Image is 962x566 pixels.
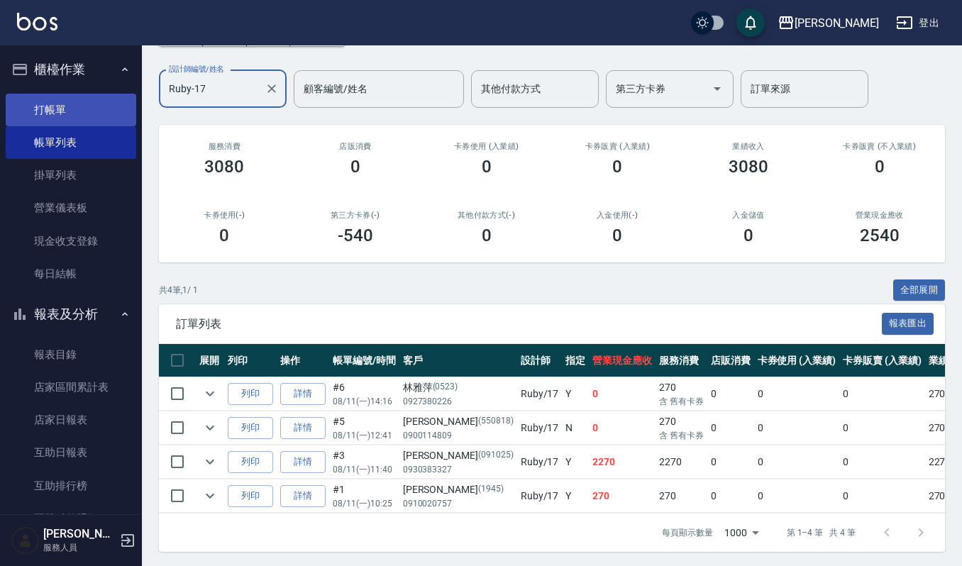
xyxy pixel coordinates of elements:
[772,9,885,38] button: [PERSON_NAME]
[831,142,928,151] h2: 卡券販賣 (不入業績)
[612,157,622,177] h3: 0
[707,344,754,377] th: 店販消費
[517,377,563,411] td: Ruby /17
[736,9,765,37] button: save
[43,527,116,541] h5: [PERSON_NAME]
[199,485,221,506] button: expand row
[517,445,563,479] td: Ruby /17
[228,383,273,405] button: 列印
[707,411,754,445] td: 0
[329,411,399,445] td: #5
[307,142,404,151] h2: 店販消費
[403,380,514,395] div: 林雅萍
[831,211,928,220] h2: 營業現金應收
[176,317,882,331] span: 訂單列表
[204,157,244,177] h3: 3080
[569,211,666,220] h2: 入金使用(-)
[478,414,514,429] p: (550818)
[656,479,707,513] td: 270
[612,226,622,245] h3: 0
[169,64,224,74] label: 設計師編號/姓名
[403,429,514,442] p: 0900114809
[11,526,40,555] img: Person
[707,445,754,479] td: 0
[478,482,504,497] p: (1945)
[882,313,934,335] button: 報表匯出
[6,338,136,371] a: 報表目錄
[43,541,116,554] p: 服務人員
[329,377,399,411] td: #6
[589,479,656,513] td: 270
[228,451,273,473] button: 列印
[882,316,934,330] a: 報表匯出
[754,411,840,445] td: 0
[399,344,517,377] th: 客戶
[333,463,396,476] p: 08/11 (一) 11:40
[517,411,563,445] td: Ruby /17
[589,344,656,377] th: 營業現金應收
[700,211,797,220] h2: 入金儲值
[438,142,535,151] h2: 卡券使用 (入業績)
[562,411,589,445] td: N
[6,94,136,126] a: 打帳單
[875,157,885,177] h3: 0
[196,344,224,377] th: 展開
[6,404,136,436] a: 店家日報表
[350,157,360,177] h3: 0
[333,395,396,408] p: 08/11 (一) 14:16
[280,485,326,507] a: 詳情
[329,479,399,513] td: #1
[719,514,764,552] div: 1000
[307,211,404,220] h2: 第三方卡券(-)
[707,377,754,411] td: 0
[403,482,514,497] div: [PERSON_NAME]
[6,296,136,333] button: 報表及分析
[228,485,273,507] button: 列印
[224,344,277,377] th: 列印
[743,226,753,245] h3: 0
[589,445,656,479] td: 2270
[433,380,458,395] p: (0523)
[6,470,136,502] a: 互助排行榜
[280,417,326,439] a: 詳情
[219,226,229,245] h3: 0
[6,257,136,290] a: 每日結帳
[569,142,666,151] h2: 卡券販賣 (入業績)
[6,225,136,257] a: 現金收支登錄
[482,226,492,245] h3: 0
[839,377,925,411] td: 0
[6,502,136,535] a: 互助點數明細
[700,142,797,151] h2: 業績收入
[706,77,729,100] button: Open
[787,526,856,539] p: 第 1–4 筆 共 4 筆
[228,417,273,439] button: 列印
[6,51,136,88] button: 櫃檯作業
[280,383,326,405] a: 詳情
[839,479,925,513] td: 0
[656,344,707,377] th: 服務消費
[403,497,514,510] p: 0910020757
[707,479,754,513] td: 0
[6,159,136,192] a: 掛單列表
[893,279,946,301] button: 全部展開
[754,479,840,513] td: 0
[403,463,514,476] p: 0930383327
[329,445,399,479] td: #3
[176,142,273,151] h3: 服務消費
[659,429,704,442] p: 含 舊有卡券
[159,284,198,296] p: 共 4 筆, 1 / 1
[562,445,589,479] td: Y
[199,451,221,472] button: expand row
[333,497,396,510] p: 08/11 (一) 10:25
[589,377,656,411] td: 0
[754,344,840,377] th: 卡券使用 (入業績)
[338,226,373,245] h3: -540
[890,10,945,36] button: 登出
[262,79,282,99] button: Clear
[662,526,713,539] p: 每頁顯示數量
[562,377,589,411] td: Y
[656,377,707,411] td: 270
[277,344,329,377] th: 操作
[839,411,925,445] td: 0
[199,417,221,438] button: expand row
